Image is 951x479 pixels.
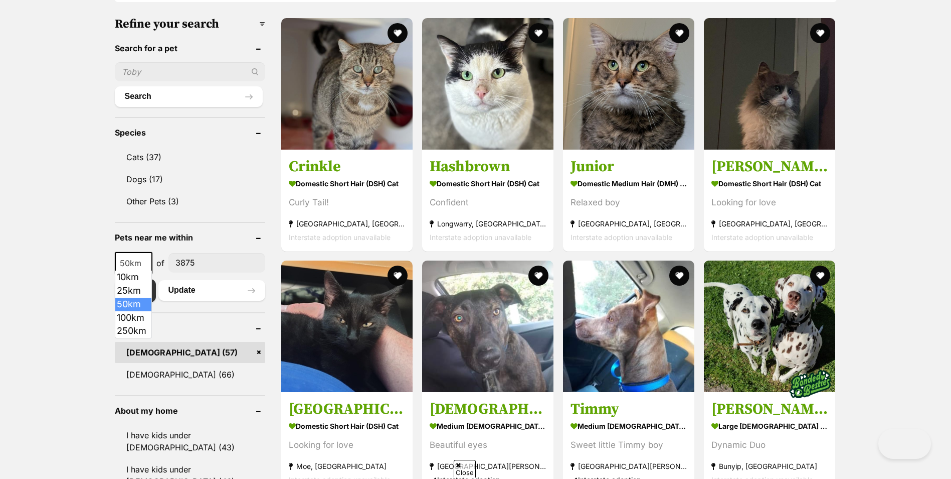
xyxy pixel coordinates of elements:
[158,280,265,300] button: Update
[711,157,828,176] h3: [PERSON_NAME]
[430,419,546,433] strong: medium [DEMOGRAPHIC_DATA] Dog
[115,364,265,385] a: [DEMOGRAPHIC_DATA] (66)
[281,261,413,392] img: Salem - Domestic Short Hair (DSH) Cat
[115,62,265,81] input: Toby
[878,429,931,459] iframe: Help Scout Beacon - Open
[570,157,687,176] h3: Junior
[711,459,828,473] strong: Bunyip, [GEOGRAPHIC_DATA]
[704,261,835,392] img: Brosnan & DiCaprio - Dalmatian Dog
[289,195,405,209] div: Curly Tail!
[115,44,265,53] header: Search for a pet
[115,17,265,31] h3: Refine your search
[115,169,265,190] a: Dogs (17)
[711,195,828,209] div: Looking for love
[115,406,265,415] header: About my home
[811,23,831,43] button: favourite
[115,298,151,311] li: 50km
[430,195,546,209] div: Confident
[388,23,408,43] button: favourite
[422,18,553,150] img: Hashbrown - Domestic Short Hair (DSH) Cat
[115,324,151,338] li: 250km
[570,176,687,190] strong: Domestic Medium Hair (DMH) Cat
[115,311,151,325] li: 100km
[115,252,152,274] span: 50km
[422,149,553,251] a: Hashbrown Domestic Short Hair (DSH) Cat Confident Longwarry, [GEOGRAPHIC_DATA] Interstate adoptio...
[422,261,553,392] img: Zeus - Kelpie Dog
[570,419,687,433] strong: medium [DEMOGRAPHIC_DATA] Dog
[281,18,413,150] img: Crinkle - Domestic Short Hair (DSH) Cat
[669,23,689,43] button: favourite
[563,18,694,150] img: Junior - Domestic Medium Hair (DMH) Cat
[711,400,828,419] h3: [PERSON_NAME] & [PERSON_NAME]
[570,195,687,209] div: Relaxed boy
[289,400,405,419] h3: [GEOGRAPHIC_DATA]
[704,149,835,251] a: [PERSON_NAME] Domestic Short Hair (DSH) Cat Looking for love [GEOGRAPHIC_DATA], [GEOGRAPHIC_DATA]...
[115,342,265,363] a: [DEMOGRAPHIC_DATA] (57)
[711,419,828,433] strong: large [DEMOGRAPHIC_DATA] Dog
[289,216,405,230] strong: [GEOGRAPHIC_DATA], [GEOGRAPHIC_DATA]
[570,216,687,230] strong: [GEOGRAPHIC_DATA], [GEOGRAPHIC_DATA]
[528,23,548,43] button: favourite
[115,191,265,212] a: Other Pets (3)
[115,86,263,106] button: Search
[430,157,546,176] h3: Hashbrown
[289,459,405,473] strong: Moe, [GEOGRAPHIC_DATA]
[388,266,408,286] button: favourite
[711,216,828,230] strong: [GEOGRAPHIC_DATA], [GEOGRAPHIC_DATA]
[116,256,151,270] span: 50km
[811,266,831,286] button: favourite
[289,438,405,452] div: Looking for love
[281,149,413,251] a: Crinkle Domestic Short Hair (DSH) Cat Curly Tail! [GEOGRAPHIC_DATA], [GEOGRAPHIC_DATA] Interstate...
[115,233,265,242] header: Pets near me within
[669,266,689,286] button: favourite
[454,460,476,477] span: Close
[570,232,672,241] span: Interstate adoption unavailable
[786,359,836,409] img: bonded besties
[704,18,835,150] img: Linus - Domestic Short Hair (DSH) Cat
[430,459,546,473] strong: [GEOGRAPHIC_DATA][PERSON_NAME][GEOGRAPHIC_DATA]
[570,400,687,419] h3: Timmy
[289,176,405,190] strong: Domestic Short Hair (DSH) Cat
[430,232,531,241] span: Interstate adoption unavailable
[711,176,828,190] strong: Domestic Short Hair (DSH) Cat
[528,266,548,286] button: favourite
[168,253,265,272] input: postcode
[711,232,813,241] span: Interstate adoption unavailable
[115,425,265,458] a: I have kids under [DEMOGRAPHIC_DATA] (43)
[430,216,546,230] strong: Longwarry, [GEOGRAPHIC_DATA]
[115,323,265,332] header: Gender
[156,257,164,269] span: of
[570,438,687,452] div: Sweet little Timmy boy
[570,459,687,473] strong: [GEOGRAPHIC_DATA][PERSON_NAME][GEOGRAPHIC_DATA]
[430,176,546,190] strong: Domestic Short Hair (DSH) Cat
[289,232,391,241] span: Interstate adoption unavailable
[430,400,546,419] h3: [DEMOGRAPHIC_DATA]
[289,419,405,433] strong: Domestic Short Hair (DSH) Cat
[563,261,694,392] img: Timmy - Kelpie Dog
[289,157,405,176] h3: Crinkle
[115,271,151,284] li: 10km
[115,147,265,168] a: Cats (37)
[711,438,828,452] div: Dynamic Duo
[563,149,694,251] a: Junior Domestic Medium Hair (DMH) Cat Relaxed boy [GEOGRAPHIC_DATA], [GEOGRAPHIC_DATA] Interstate...
[430,438,546,452] div: Beautiful eyes
[115,128,265,137] header: Species
[115,284,151,298] li: 25km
